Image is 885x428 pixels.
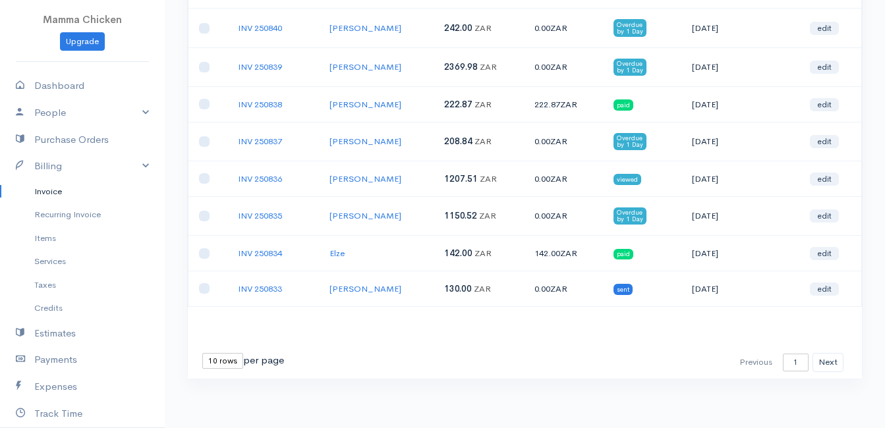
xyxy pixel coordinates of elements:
[238,210,282,221] a: INV 250835
[474,99,492,110] span: ZAR
[681,86,799,122] td: [DATE]
[681,161,799,197] td: [DATE]
[614,99,633,110] span: paid
[329,99,401,110] a: [PERSON_NAME]
[614,284,633,294] span: sent
[681,122,799,161] td: [DATE]
[238,136,282,147] a: INV 250837
[524,47,602,86] td: 0.00
[524,86,602,122] td: 222.87
[524,161,602,197] td: 0.00
[329,173,401,184] a: [PERSON_NAME]
[524,122,602,161] td: 0.00
[480,61,497,72] span: ZAR
[550,283,567,294] span: ZAR
[614,133,646,150] span: Overdue by 1 Day
[681,236,799,271] td: [DATE]
[810,209,839,223] a: edit
[444,173,478,184] span: 1207.51
[329,61,401,72] a: [PERSON_NAME]
[238,173,282,184] a: INV 250836
[681,271,799,307] td: [DATE]
[810,22,839,35] a: edit
[474,248,492,259] span: ZAR
[810,135,839,148] a: edit
[810,98,839,111] a: edit
[444,61,478,72] span: 2369.98
[444,99,472,110] span: 222.87
[681,47,799,86] td: [DATE]
[444,22,472,34] span: 242.00
[524,236,602,271] td: 142.00
[329,136,401,147] a: [PERSON_NAME]
[810,247,839,260] a: edit
[474,22,492,34] span: ZAR
[444,210,477,221] span: 1150.52
[560,248,577,259] span: ZAR
[524,271,602,307] td: 0.00
[560,99,577,110] span: ZAR
[550,22,567,34] span: ZAR
[444,248,472,259] span: 142.00
[238,248,282,259] a: INV 250834
[43,13,122,26] span: Mamma Chicken
[614,59,646,76] span: Overdue by 1 Day
[474,283,491,294] span: ZAR
[550,61,567,72] span: ZAR
[614,174,641,184] span: viewed
[524,196,602,235] td: 0.00
[681,9,799,47] td: [DATE]
[329,283,401,294] a: [PERSON_NAME]
[614,207,646,225] span: Overdue by 1 Day
[444,136,472,147] span: 208.84
[238,99,282,110] a: INV 250838
[681,196,799,235] td: [DATE]
[614,19,646,36] span: Overdue by 1 Day
[813,353,843,372] button: Next
[614,249,633,259] span: paid
[238,283,282,294] a: INV 250833
[202,353,284,369] div: per page
[810,282,839,296] a: edit
[480,173,497,184] span: ZAR
[479,210,496,221] span: ZAR
[60,32,105,51] a: Upgrade
[810,173,839,186] a: edit
[329,248,345,259] a: Elze
[329,210,401,221] a: [PERSON_NAME]
[550,136,567,147] span: ZAR
[238,61,282,72] a: INV 250839
[329,22,401,34] a: [PERSON_NAME]
[550,173,567,184] span: ZAR
[524,9,602,47] td: 0.00
[444,283,472,294] span: 130.00
[474,136,492,147] span: ZAR
[550,210,567,221] span: ZAR
[238,22,282,34] a: INV 250840
[810,61,839,74] a: edit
